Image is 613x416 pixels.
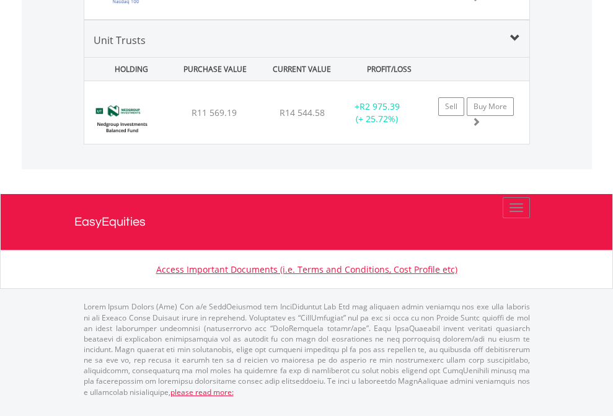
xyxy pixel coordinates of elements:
[192,107,237,118] span: R11 569.19
[359,100,400,112] span: R2 975.39
[347,58,431,81] div: PROFIT/LOSS
[84,301,530,397] p: Lorem Ipsum Dolors (Ame) Con a/e SeddOeiusmod tem InciDiduntut Lab Etd mag aliquaen admin veniamq...
[338,100,416,125] div: + (+ 25.72%)
[260,58,344,81] div: CURRENT VALUE
[86,58,170,81] div: HOLDING
[467,97,514,116] a: Buy More
[170,387,234,397] a: please read more:
[90,97,153,141] img: UT.ZA.TMBFG.png
[74,194,539,250] a: EasyEquities
[438,97,464,116] a: Sell
[94,33,146,47] span: Unit Trusts
[280,107,325,118] span: R14 544.58
[156,263,457,275] a: Access Important Documents (i.e. Terms and Conditions, Cost Profile etc)
[173,58,257,81] div: PURCHASE VALUE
